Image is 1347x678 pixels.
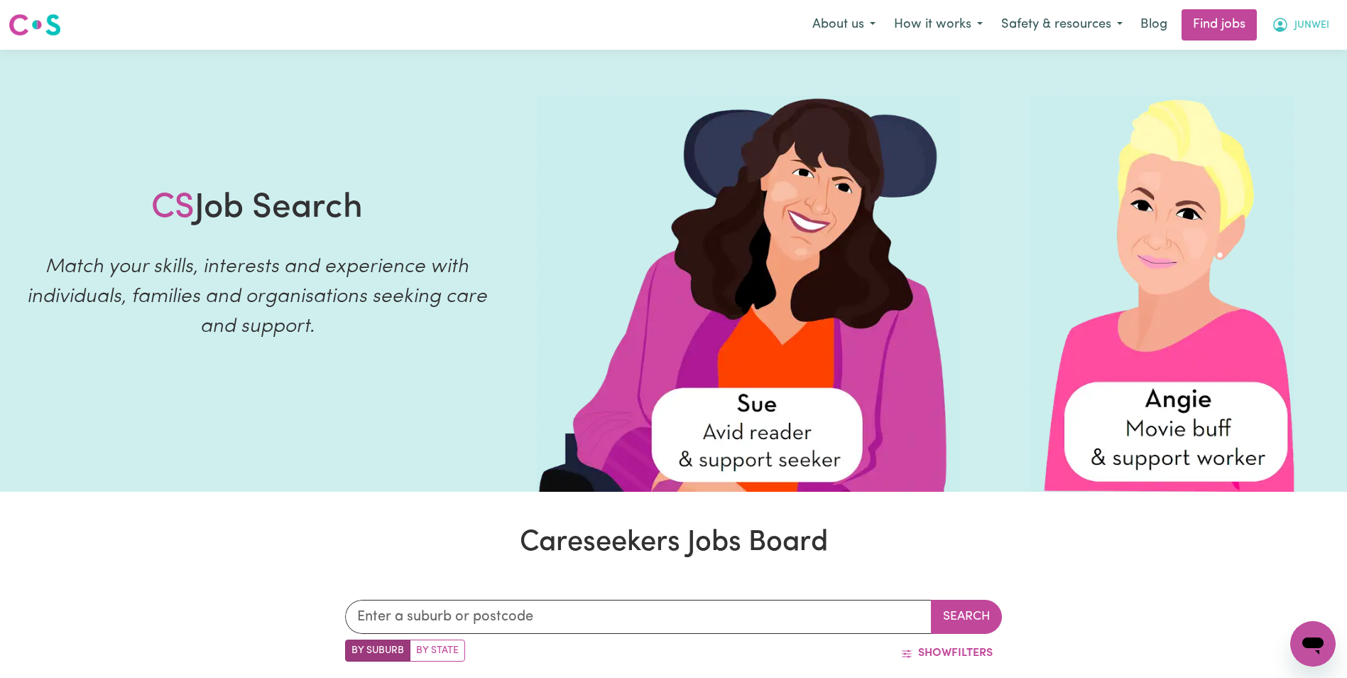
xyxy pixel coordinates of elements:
[345,600,932,634] input: Enter a suburb or postcode
[345,640,410,662] label: Search by suburb/post code
[931,600,1002,634] button: Search
[9,9,61,41] a: Careseekers logo
[1290,621,1336,667] iframe: 启动消息传送窗口的按钮
[885,10,992,40] button: How it works
[151,188,363,230] h1: Job Search
[892,640,1002,667] button: ShowFilters
[803,10,885,40] button: About us
[1182,9,1257,41] a: Find jobs
[918,647,951,659] span: Show
[1294,18,1329,33] span: JUNWEI
[410,640,465,662] label: Search by state
[151,191,195,225] span: CS
[9,12,61,38] img: Careseekers logo
[1132,9,1176,41] a: Blog
[992,10,1132,40] button: Safety & resources
[1263,10,1338,40] button: My Account
[17,252,497,342] p: Match your skills, interests and experience with individuals, families and organisations seeking ...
